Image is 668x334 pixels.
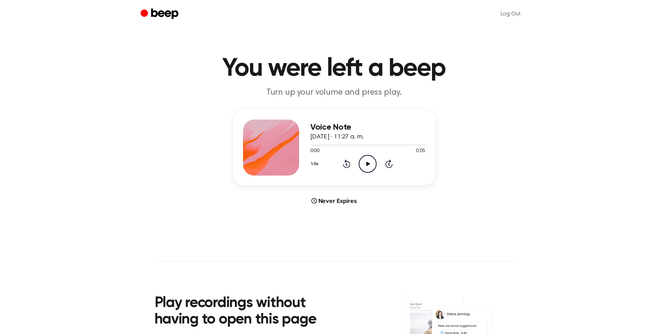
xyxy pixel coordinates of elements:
div: Never Expires [233,197,435,205]
a: Log Out [494,6,528,22]
h3: Voice Note [310,123,425,132]
span: 0:00 [310,148,319,155]
a: Beep [141,7,180,21]
h2: Play recordings without having to open this page [155,295,344,328]
span: [DATE] · 11:27 a. m. [310,134,364,140]
h1: You were left a beep [155,56,514,81]
span: 0:05 [416,148,425,155]
p: Turn up your volume and press play. [200,87,469,98]
button: 1.0x [310,158,321,170]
